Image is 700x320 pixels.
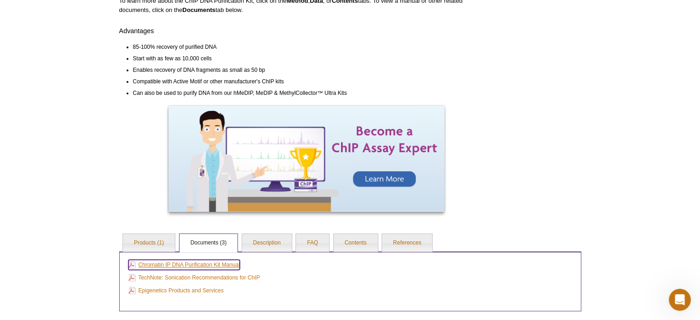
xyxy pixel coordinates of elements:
strong: Documents [182,6,215,13]
a: Products (1) [123,234,175,252]
a: TechNote: Sonication Recommendations for ChIP [128,273,260,283]
li: Can also be used to purify DNA from our hMeDIP, MeDIP & MethylCollector™ Ultra Kits [133,86,486,98]
a: Epigenetics Products and Services [128,285,224,296]
li: Enables recovery of DNA fragments as small as 50 bp [133,63,486,75]
a: Contents [334,234,378,252]
h4: Advantages [119,24,494,35]
a: Description [242,234,292,252]
li: Compatible with Active Motif or other manufacturer's ChIP kits [133,75,486,86]
a: References [382,234,432,252]
img: Become a ChIP Assay Expert [168,106,445,212]
iframe: Intercom live chat [669,289,691,311]
li: 85-100% recovery of purified DNA [133,40,486,52]
a: Chromatin IP DNA Purification Kit Manual [128,260,240,270]
a: FAQ [296,234,329,252]
a: Documents (3) [179,234,238,252]
li: Start with as few as 10,000 cells [133,52,486,63]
